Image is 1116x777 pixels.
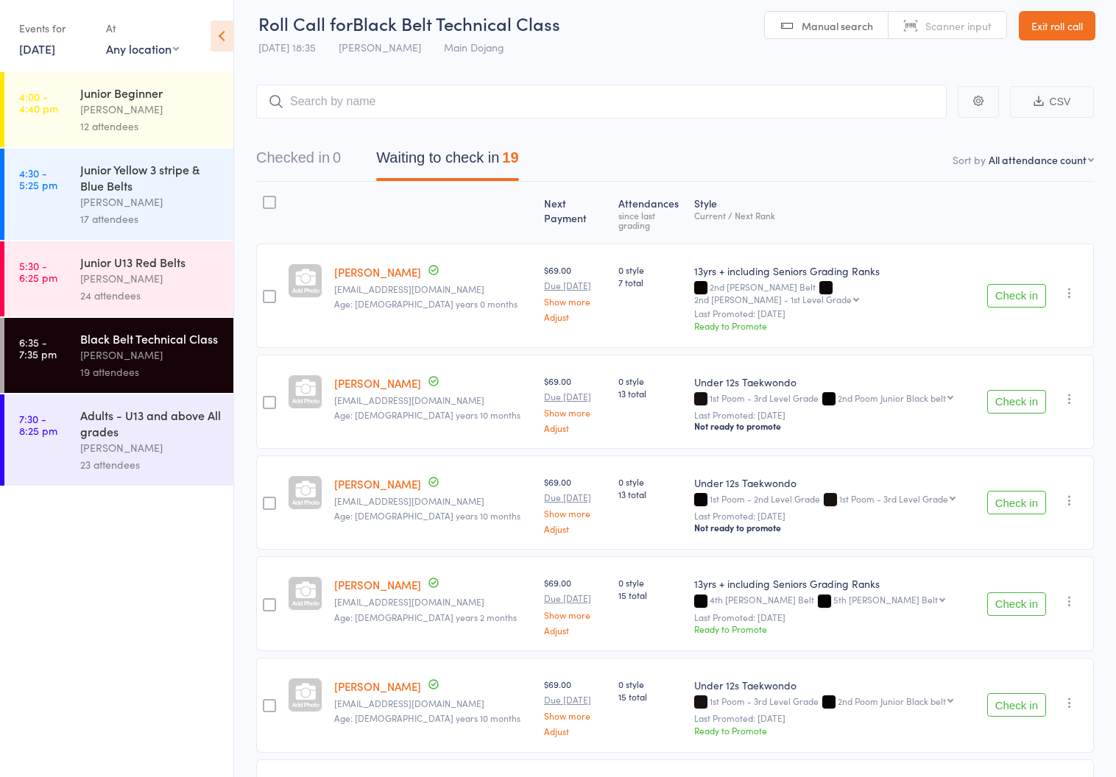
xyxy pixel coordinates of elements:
span: 15 total [618,589,682,601]
div: Under 12s Taekwondo [694,475,975,490]
button: Check in [987,592,1046,616]
div: 1st Poom - 3rd Level Grade [839,494,948,503]
span: Age: [DEMOGRAPHIC_DATA] years 10 months [334,712,520,724]
a: [PERSON_NAME] [334,375,421,391]
div: Adults - U13 and above All grades [80,407,221,439]
div: 19 attendees [80,363,221,380]
div: Under 12s Taekwondo [694,678,975,692]
a: [PERSON_NAME] [334,264,421,280]
small: mardihaab@gmail.com [334,395,532,405]
small: Due [DATE] [544,391,607,402]
span: Main Dojang [444,40,504,54]
button: Check in [987,284,1046,308]
a: Adjust [544,726,607,736]
span: [DATE] 18:35 [258,40,316,54]
div: 1st Poom - 3rd Level Grade [694,696,975,709]
small: Last Promoted: [DATE] [694,511,975,521]
time: 5:30 - 6:25 pm [19,260,57,283]
a: [PERSON_NAME] [334,577,421,592]
button: Checked in0 [256,142,341,181]
div: 19 [502,149,518,166]
small: Last Promoted: [DATE] [694,308,975,319]
span: Age: [DEMOGRAPHIC_DATA] years 10 months [334,408,520,421]
a: [PERSON_NAME] [334,678,421,694]
span: Scanner input [925,18,992,33]
small: Due [DATE] [544,695,607,705]
div: Not ready to promote [694,522,975,533]
span: 0 style [618,576,682,589]
a: Show more [544,408,607,417]
time: 7:30 - 8:25 pm [19,413,57,436]
span: [PERSON_NAME] [339,40,421,54]
small: diryan@outlook.com [334,597,532,607]
a: [DATE] [19,40,55,57]
span: Manual search [802,18,873,33]
a: Show more [544,508,607,518]
span: Black Belt Technical Class [353,11,560,35]
button: Check in [987,390,1046,414]
a: [PERSON_NAME] [334,476,421,492]
div: [PERSON_NAME] [80,194,221,210]
div: Current / Next Rank [694,210,975,220]
small: Due [DATE] [544,593,607,603]
span: 7 total [618,276,682,288]
a: Show more [544,711,607,720]
div: 1st Poom - 3rd Level Grade [694,393,975,405]
span: 0 style [618,475,682,488]
span: Age: [DEMOGRAPHIC_DATA] years 0 months [334,297,518,310]
div: All attendance count [989,152,1087,167]
div: $69.00 [544,678,607,736]
div: 5th [PERSON_NAME] Belt [833,595,938,604]
div: 13yrs + including Seniors Grading Ranks [694,576,975,591]
div: since last grading [618,210,682,230]
a: 5:30 -6:25 pmJunior U13 Red Belts[PERSON_NAME]24 attendees [4,241,233,316]
time: 6:35 - 7:35 pm [19,336,57,360]
a: Show more [544,297,607,306]
button: Waiting to check in19 [376,142,518,181]
div: Not ready to promote [694,420,975,432]
a: Adjust [544,625,607,635]
a: Adjust [544,423,607,433]
div: 24 attendees [80,287,221,304]
div: $69.00 [544,576,607,634]
div: Under 12s Taekwondo [694,375,975,389]
a: 7:30 -8:25 pmAdults - U13 and above All grades[PERSON_NAME]23 attendees [4,394,233,486]
div: Ready to Promote [694,622,975,635]
span: 0 style [618,263,682,276]
div: 12 attendees [80,118,221,135]
span: 15 total [618,690,682,703]
span: 0 style [618,678,682,690]
div: $69.00 [544,375,607,433]
div: Ready to Promote [694,724,975,737]
div: 2nd [PERSON_NAME] Belt [694,282,975,304]
div: Ready to Promote [694,319,975,332]
div: [PERSON_NAME] [80,101,221,118]
div: Junior Yellow 3 stripe & Blue Belts [80,161,221,194]
div: 13yrs + including Seniors Grading Ranks [694,263,975,278]
div: Any location [106,40,179,57]
span: 13 total [618,488,682,500]
small: Last Promoted: [DATE] [694,713,975,723]
div: [PERSON_NAME] [80,347,221,363]
button: Check in [987,491,1046,514]
button: Check in [987,693,1046,717]
a: 6:35 -7:35 pmBlack Belt Technical Class[PERSON_NAME]19 attendees [4,318,233,393]
span: Roll Call for [258,11,353,35]
a: 4:00 -4:40 pmJunior Beginner[PERSON_NAME]12 attendees [4,72,233,147]
div: 4th [PERSON_NAME] Belt [694,595,975,607]
div: At [106,16,179,40]
div: Next Payment [538,188,612,237]
div: [PERSON_NAME] [80,270,221,287]
div: Junior Beginner [80,85,221,101]
div: Events for [19,16,91,40]
a: Adjust [544,312,607,322]
div: 2nd Poom Junior Black belt [838,696,946,706]
div: 0 [333,149,341,166]
input: Search by name [256,85,947,118]
div: 17 attendees [80,210,221,227]
div: 1st Poom - 2nd Level Grade [694,494,975,506]
div: Black Belt Technical Class [80,330,221,347]
small: Due [DATE] [544,280,607,291]
div: [PERSON_NAME] [80,439,221,456]
div: 23 attendees [80,456,221,473]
